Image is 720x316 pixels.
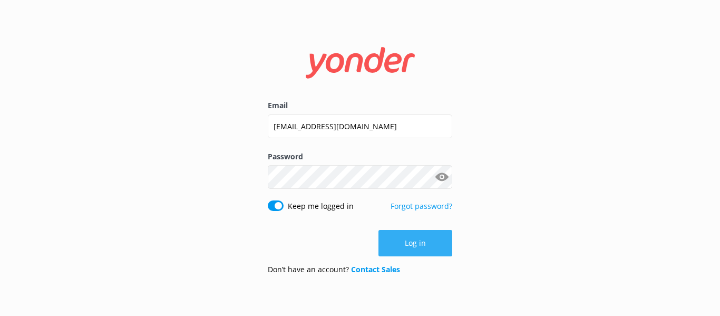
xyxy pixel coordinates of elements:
label: Email [268,100,452,111]
p: Don’t have an account? [268,264,400,275]
input: user@emailaddress.com [268,114,452,138]
button: Log in [378,230,452,256]
label: Keep me logged in [288,200,354,212]
a: Contact Sales [351,264,400,274]
a: Forgot password? [391,201,452,211]
button: Show password [431,167,452,188]
label: Password [268,151,452,162]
